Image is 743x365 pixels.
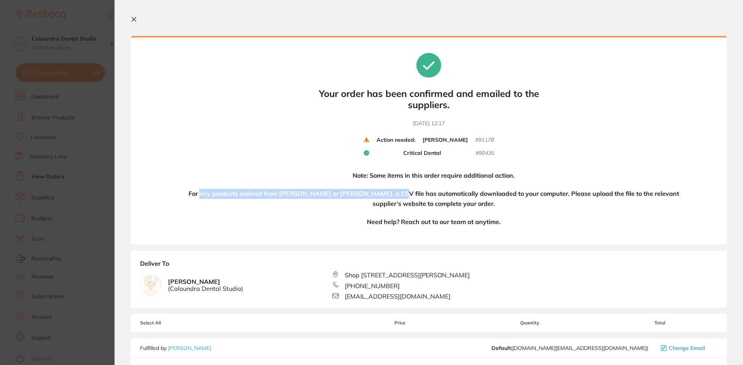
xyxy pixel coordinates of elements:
[345,293,450,300] span: [EMAIL_ADDRESS][DOMAIN_NAME]
[491,345,511,351] b: Default
[413,120,445,127] time: [DATE] 12:17
[342,320,457,326] span: Price
[345,282,400,289] span: [PHONE_NUMBER]
[377,137,415,144] b: Action needed:
[669,345,705,351] span: Change Email
[185,189,682,209] h4: For any products ordered from [PERSON_NAME] or [PERSON_NAME], a CSV file has automatically downlo...
[353,171,515,181] h4: Note: Some items in this order require additional action.
[168,278,243,292] b: [PERSON_NAME]
[168,285,243,292] span: ( Caloundra Dental Studio )
[140,275,161,295] img: empty.jpg
[458,320,602,326] span: Quantity
[140,345,211,351] p: Fulfilled by
[403,150,441,157] b: Critical Dental
[313,88,545,110] b: Your order has been confirmed and emailed to the suppliers.
[602,320,717,326] span: Total
[140,260,717,272] b: Deliver To
[476,150,494,157] small: # 90435
[658,345,717,351] button: Change Email
[491,345,648,351] span: customer.care@henryschein.com.au
[140,320,217,326] span: Select All
[475,137,494,144] small: # 91178
[367,217,501,227] h4: Need help? Reach out to our team at anytime.
[168,345,211,351] a: [PERSON_NAME]
[345,272,470,278] span: Shop [STREET_ADDRESS][PERSON_NAME]
[423,137,468,144] b: [PERSON_NAME]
